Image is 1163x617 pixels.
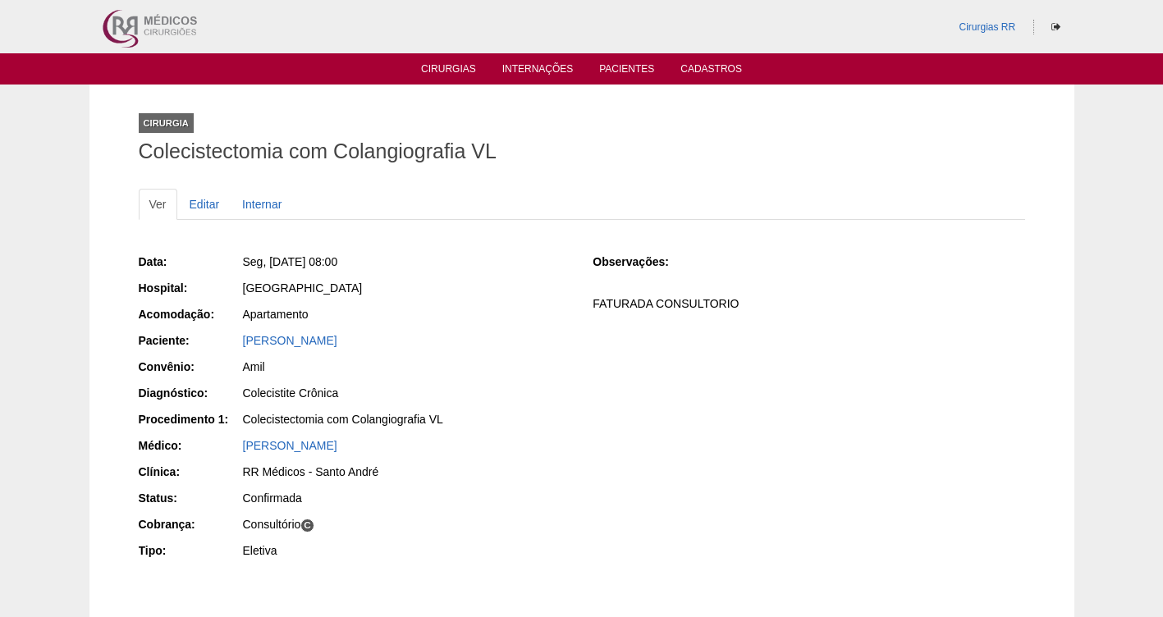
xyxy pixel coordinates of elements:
div: Confirmada [243,490,570,506]
a: Cadastros [680,63,742,80]
div: Clínica: [139,464,241,480]
div: Acomodação: [139,306,241,322]
a: Ver [139,189,177,220]
div: Hospital: [139,280,241,296]
h1: Colecistectomia com Colangiografia VL [139,141,1025,162]
div: Procedimento 1: [139,411,241,427]
a: Internações [502,63,574,80]
div: Observações: [593,254,695,270]
div: Convênio: [139,359,241,375]
i: Sair [1051,22,1060,32]
div: Colecistectomia com Colangiografia VL [243,411,570,427]
a: [PERSON_NAME] [243,334,337,347]
a: Cirurgias [421,63,476,80]
a: Cirurgias RR [959,21,1015,33]
div: RR Médicos - Santo André [243,464,570,480]
p: FATURADA CONSULTORIO [593,296,1024,312]
div: Diagnóstico: [139,385,241,401]
div: Apartamento [243,306,570,322]
div: Status: [139,490,241,506]
div: Colecistite Crônica [243,385,570,401]
a: Internar [231,189,292,220]
div: Paciente: [139,332,241,349]
div: Cirurgia [139,113,194,133]
span: Seg, [DATE] 08:00 [243,255,338,268]
a: Editar [179,189,231,220]
div: Eletiva [243,542,570,559]
div: [GEOGRAPHIC_DATA] [243,280,570,296]
div: Médico: [139,437,241,454]
div: Cobrança: [139,516,241,532]
a: Pacientes [599,63,654,80]
span: C [300,519,314,532]
div: Consultório [243,516,570,532]
div: Data: [139,254,241,270]
div: Amil [243,359,570,375]
div: Tipo: [139,542,241,559]
a: [PERSON_NAME] [243,439,337,452]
